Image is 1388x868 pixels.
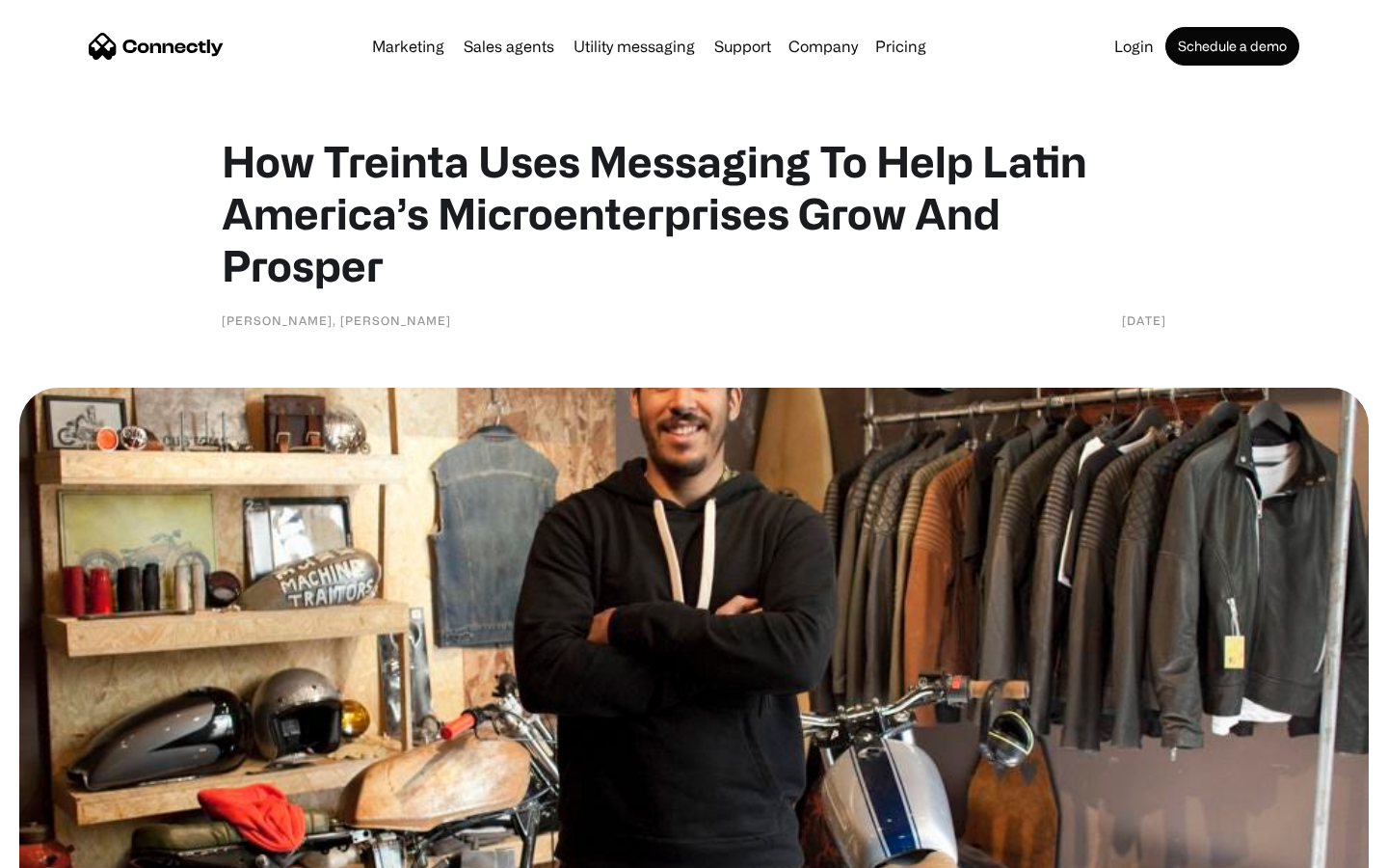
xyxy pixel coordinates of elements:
aside: Language selected: English [19,834,116,861]
ul: Language list [39,834,116,861]
a: Sales agents [456,39,562,54]
a: Utility messaging [566,39,703,54]
a: Schedule a demo [1165,27,1299,66]
a: Login [1107,39,1161,54]
h1: How Treinta Uses Messaging To Help Latin America’s Microenterprises Grow And Prosper [222,135,1166,291]
div: [DATE] [1122,311,1166,330]
div: [PERSON_NAME], [PERSON_NAME] [222,311,451,330]
a: Marketing [364,39,452,54]
div: Company [788,33,858,60]
a: Pricing [867,39,934,54]
a: Support [707,39,779,54]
